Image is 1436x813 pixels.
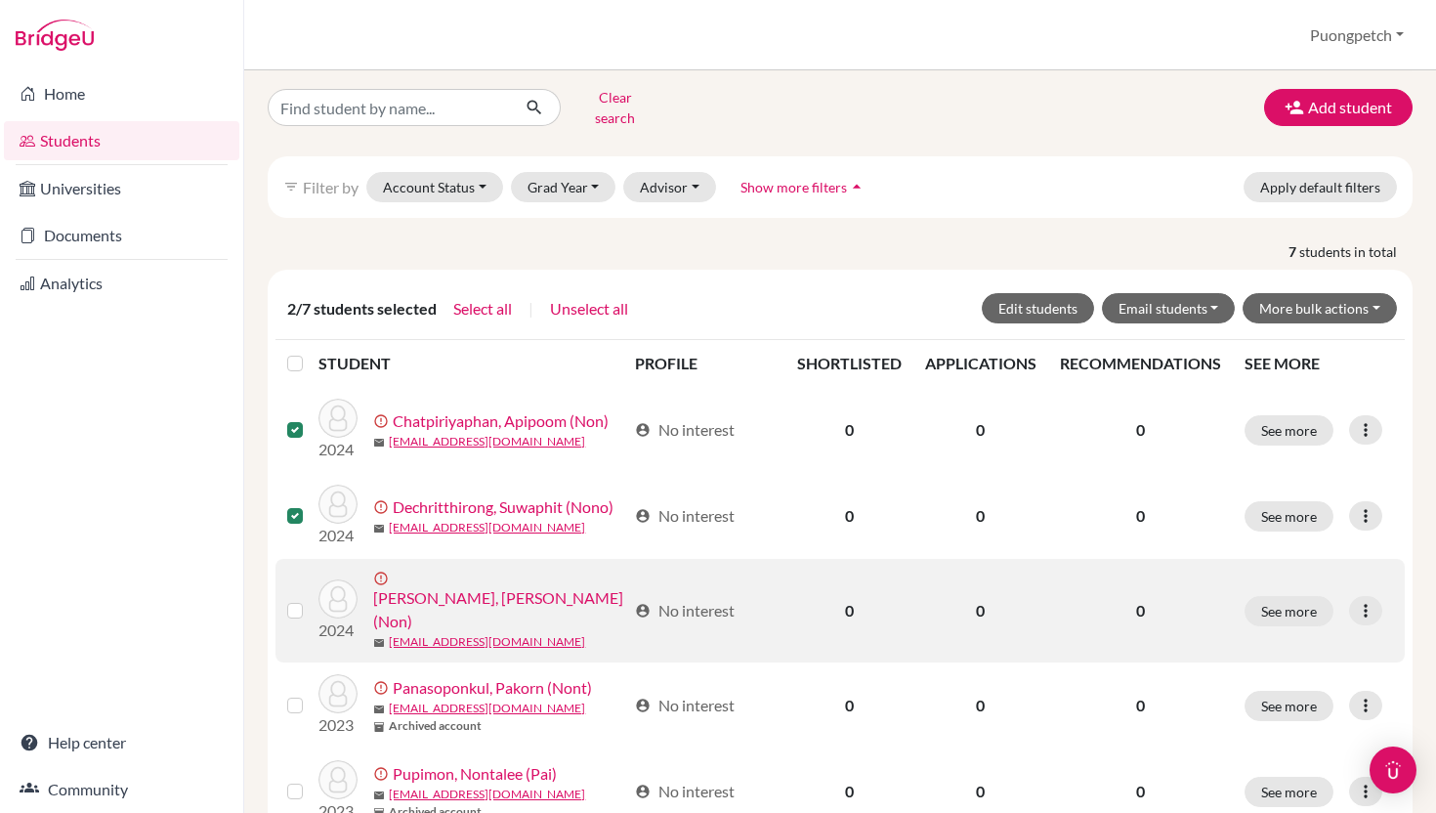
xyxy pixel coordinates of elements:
th: STUDENT [318,340,622,387]
a: [EMAIL_ADDRESS][DOMAIN_NAME] [389,633,585,651]
p: 0 [1060,504,1221,528]
i: arrow_drop_up [847,177,866,196]
td: 0 [785,559,913,663]
span: mail [373,790,385,801]
div: No interest [635,504,735,528]
img: Pupimon, Nontalee (Pai) [318,760,358,799]
p: 0 [1060,418,1221,442]
p: 2024 [318,438,358,461]
button: See more [1245,777,1333,807]
button: See more [1245,501,1333,532]
span: error_outline [373,499,393,515]
span: Filter by [303,178,359,196]
a: Help center [4,723,239,762]
p: 2024 [318,619,358,642]
p: 2023 [318,713,358,737]
button: See more [1245,415,1333,446]
b: Archived account [389,717,482,735]
span: mail [373,637,385,649]
img: Dumdat, Wongsawat (Non) [318,579,358,619]
td: 0 [913,387,1048,473]
img: Panasoponkul, Pakorn (Nont) [318,674,358,713]
span: error_outline [373,571,393,586]
span: account_circle [635,784,651,799]
td: 0 [785,663,913,749]
button: Apply default filters [1244,172,1397,202]
a: Community [4,770,239,809]
div: No interest [635,780,735,803]
button: Edit students [982,293,1094,323]
button: Select all [452,296,513,321]
a: Analytics [4,264,239,303]
button: Account Status [366,172,503,202]
button: Show more filtersarrow_drop_up [724,172,883,202]
a: Dechritthirong, Suwaphit (Nono) [393,495,613,519]
span: account_circle [635,508,651,524]
a: Universities [4,169,239,208]
a: [EMAIL_ADDRESS][DOMAIN_NAME] [389,519,585,536]
td: 0 [913,663,1048,749]
button: Unselect all [549,296,629,321]
span: error_outline [373,413,393,429]
a: [EMAIL_ADDRESS][DOMAIN_NAME] [389,700,585,717]
img: Bridge-U [16,20,94,51]
a: Panasoponkul, Pakorn (Nont) [393,676,592,700]
a: [EMAIL_ADDRESS][DOMAIN_NAME] [389,433,585,450]
img: Dechritthirong, Suwaphit (Nono) [318,485,358,524]
p: 0 [1060,780,1221,803]
a: [EMAIL_ADDRESS][DOMAIN_NAME] [389,786,585,803]
span: inventory_2 [373,721,385,733]
button: Puongpetch [1301,17,1413,54]
button: See more [1245,691,1333,721]
a: Chatpiriyaphan, Apipoom (Non) [393,409,609,433]
button: See more [1245,596,1333,626]
p: 0 [1060,599,1221,622]
button: More bulk actions [1243,293,1397,323]
div: Open Intercom Messenger [1370,747,1416,793]
span: error_outline [373,766,393,782]
strong: 7 [1288,241,1299,262]
span: students in total [1299,241,1413,262]
img: Chatpiriyaphan, Apipoom (Non) [318,399,358,438]
span: Show more filters [740,179,847,195]
div: No interest [635,599,735,622]
th: APPLICATIONS [913,340,1048,387]
span: error_outline [373,680,393,696]
td: 0 [785,473,913,559]
a: Pupimon, Nontalee (Pai) [393,762,557,786]
button: Email students [1102,293,1236,323]
button: Advisor [623,172,716,202]
span: account_circle [635,422,651,438]
p: 2024 [318,524,358,547]
span: mail [373,704,385,715]
span: | [528,297,533,321]
span: account_circle [635,603,651,619]
td: 0 [785,387,913,473]
span: mail [373,523,385,535]
i: filter_list [283,179,299,194]
span: account_circle [635,698,651,713]
th: RECOMMENDATIONS [1048,340,1233,387]
span: mail [373,437,385,449]
a: Home [4,74,239,113]
th: SEE MORE [1233,340,1405,387]
button: Grad Year [511,172,616,202]
th: PROFILE [623,340,785,387]
a: Students [4,121,239,160]
button: Clear search [561,82,669,133]
p: 0 [1060,694,1221,717]
a: Documents [4,216,239,255]
th: SHORTLISTED [785,340,913,387]
a: [PERSON_NAME], [PERSON_NAME] (Non) [373,586,625,633]
td: 0 [913,559,1048,663]
input: Find student by name... [268,89,510,126]
span: 2/7 students selected [287,297,437,321]
div: No interest [635,694,735,717]
button: Add student [1264,89,1413,126]
div: No interest [635,418,735,442]
td: 0 [913,473,1048,559]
